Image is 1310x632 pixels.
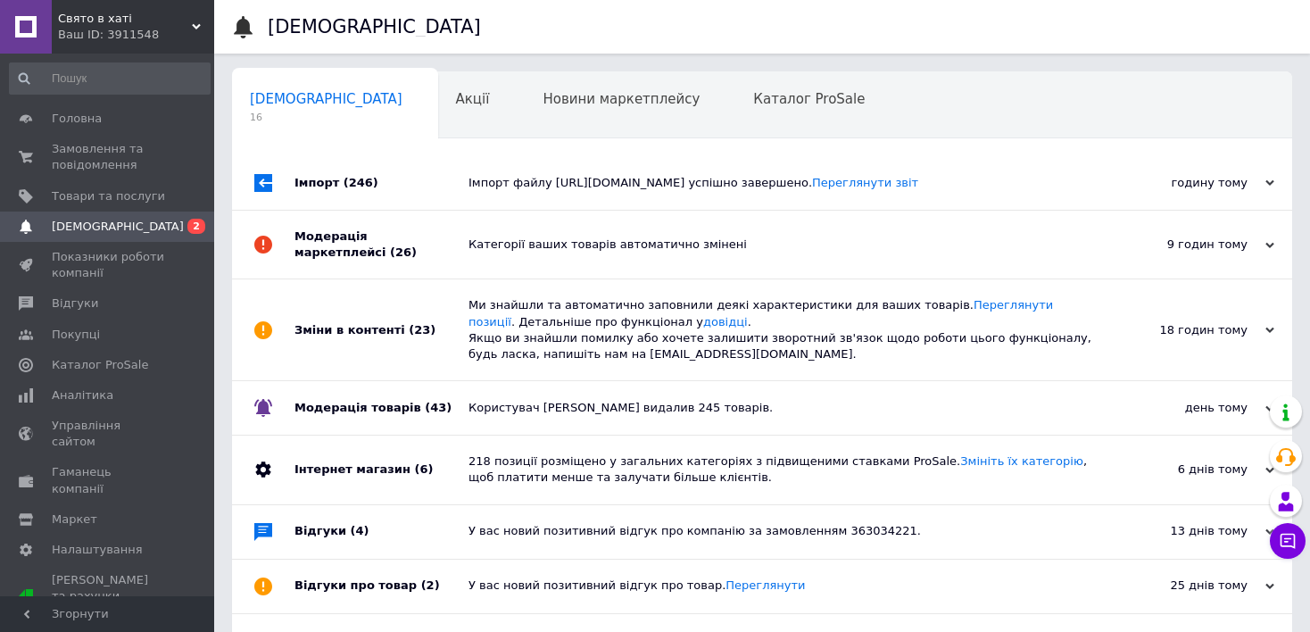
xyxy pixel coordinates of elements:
div: Модерація товарів [294,381,468,435]
a: Переглянути звіт [812,176,918,189]
h1: [DEMOGRAPHIC_DATA] [268,16,481,37]
span: Каталог ProSale [753,91,865,107]
a: Переглянути [725,578,805,592]
div: Користувач [PERSON_NAME] видалив 245 товарів. [468,400,1096,416]
div: Модерація маркетплейсі [294,211,468,279]
span: (6) [414,462,433,476]
div: 218 позиції розміщено у загальних категоріях з підвищеними ставками ProSale. , щоб платити менше ... [468,453,1096,486]
span: 16 [250,111,402,124]
span: Відгуки [52,295,98,312]
span: (4) [351,524,369,537]
div: У вас новий позитивний відгук про товар. [468,578,1096,594]
div: Відгуки про товар [294,560,468,613]
span: (23) [409,323,435,337]
span: (26) [390,245,417,259]
span: Новини маркетплейсу [543,91,700,107]
div: 6 днів тому [1096,462,1274,478]
span: Покупці [52,327,100,343]
span: (43) [425,401,452,414]
div: Зміни в контенті [294,279,468,380]
div: 13 днів тому [1096,523,1274,539]
div: Імпорт файлу [URL][DOMAIN_NAME] успішно завершено. [468,175,1096,191]
span: [DEMOGRAPHIC_DATA] [52,219,184,235]
a: Змініть їх категорію [960,454,1083,468]
span: Товари та послуги [52,188,165,204]
div: Ваш ID: 3911548 [58,27,214,43]
div: Відгуки [294,505,468,559]
span: [PERSON_NAME] та рахунки [52,572,165,621]
span: Аналітика [52,387,113,403]
div: Ми знайшли та автоматично заповнили деякі характеристики для ваших товарів. . Детальніше про функ... [468,297,1096,362]
div: день тому [1096,400,1274,416]
span: (246) [344,176,378,189]
span: Управління сайтом [52,418,165,450]
div: 9 годин тому [1096,237,1274,253]
div: У вас новий позитивний відгук про компанію за замовленням 363034221. [468,523,1096,539]
span: Налаштування [52,542,143,558]
div: 25 днів тому [1096,578,1274,594]
span: Замовлення та повідомлення [52,141,165,173]
span: (2) [421,578,440,592]
span: Показники роботи компанії [52,249,165,281]
span: Свято в хаті [58,11,192,27]
span: Акції [456,91,490,107]
span: Гаманець компанії [52,464,165,496]
span: Головна [52,111,102,127]
div: Категорії ваших товарів автоматично змінені [468,237,1096,253]
button: Чат з покупцем [1270,523,1306,559]
div: Імпорт [294,156,468,210]
a: Переглянути позиції [468,298,1053,328]
a: довідці [703,315,748,328]
div: Інтернет магазин [294,436,468,503]
div: годину тому [1096,175,1274,191]
div: 18 годин тому [1096,322,1274,338]
span: [DEMOGRAPHIC_DATA] [250,91,402,107]
span: 2 [187,219,205,234]
span: Маркет [52,511,97,528]
span: Каталог ProSale [52,357,148,373]
input: Пошук [9,62,211,95]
